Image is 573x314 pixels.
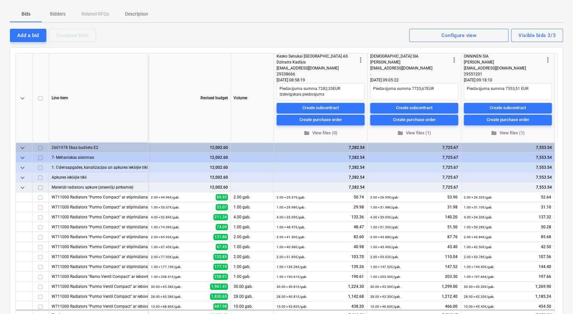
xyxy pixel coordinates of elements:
[277,143,365,153] div: 7,282.54
[52,202,145,212] div: W711000 Radiators "Purmo Compact" ar stiprināšanas kronšteiniem pie sienas, atgaisotāju un noslēg...
[444,264,458,270] span: 147.52
[151,275,182,279] small: 1.00 × 258.91€ / gab.
[464,103,552,113] button: Create subcontract
[538,214,552,220] span: 137.32
[370,255,399,259] small: 2.00 × 55.02€ / gab.
[370,59,450,65] div: [PERSON_NAME]
[444,304,458,309] span: 466.00
[216,204,228,210] span: 53.07
[216,224,228,230] span: 74.09
[397,130,403,136] span: folder
[277,255,305,259] small: 2.00 × 51.85€ / gab.
[370,115,458,125] button: Create purchase order
[464,196,493,199] small: 2.00 × 26.32€ / gab.
[464,215,493,219] small: 4.00 × 34.33€ / gab.
[216,194,228,201] span: 89.92
[347,294,365,299] span: 1,142.68
[231,222,274,232] div: 1.00 gab.
[52,272,145,281] div: W711000 Radiators "Ramo Ventil Compact" ar iebūvēto radiatora vārstu, stiprināšanas kronšteiniem ...
[231,212,274,222] div: 4.00 gab.
[277,265,307,269] small: 1.00 × 139.26€ / gab.
[353,204,365,210] span: 29.98
[151,305,182,308] small: 10.00 × 68.80€ / gab.
[347,284,365,290] span: 1,224.30
[370,162,458,172] div: 7,725.67
[231,242,274,252] div: 1.00 gab.
[535,294,552,299] span: 1,185.24
[277,53,357,59] div: Kesko Senukai [GEOGRAPHIC_DATA] AS
[396,104,432,112] div: Create subcontract
[353,224,365,230] span: 48.47
[231,282,274,292] div: 30.00 gab.
[351,274,365,280] span: 190.61
[151,245,180,249] small: 1.00 × 67.45€ / gab.
[351,254,365,260] span: 103.70
[19,94,26,102] span: keyboard_arrow_down
[540,244,552,250] span: 42.50
[447,204,458,210] span: 31.98
[464,255,493,259] small: 2.00 × 53.78€ / gab.
[464,295,495,298] small: 28.00 × 42.33€ / gab.
[277,162,365,172] div: 7,282.54
[540,204,552,210] span: 31.10
[304,130,310,136] span: folder
[231,192,274,202] div: 2.00 gab.
[441,294,458,299] span: 1,212.40
[213,264,228,270] span: 177.19
[464,205,493,209] small: 1.00 × 31.10€ / gab.
[487,116,529,124] div: Create purchase order
[370,172,458,182] div: 7,725.67
[277,275,307,279] small: 1.00 × 190.61€ / gab.
[441,31,476,40] div: Configure view
[210,284,228,290] span: 1,961.41
[491,130,497,136] span: folder
[444,214,458,220] span: 140.20
[464,128,552,138] button: View files (1)
[19,154,26,162] span: keyboard_arrow_down
[231,232,274,242] div: 2.00 gab.
[370,275,401,279] small: 1.00 × 203.30€ / gab.
[351,264,365,270] span: 139.26
[151,225,180,229] small: 1.00 × 74.09€ / gab.
[151,143,228,153] div: 12,002.60
[370,66,432,70] span: [EMAIL_ADDRESS][DOMAIN_NAME]
[464,71,544,77] div: 29551201
[447,224,458,230] span: 51.50
[18,11,34,18] p: Bids
[277,77,365,83] div: [DATE] 08:58:19
[464,153,552,162] div: 7,553.54
[351,214,365,220] span: 132.36
[277,128,365,138] button: View files (0)
[370,77,458,83] div: [DATE] 09:05:22
[370,245,399,249] small: 1.00 × 43.40€ / gab.
[538,304,552,309] span: 454.50
[277,205,305,209] small: 1.00 × 29.98€ / gab.
[353,234,365,240] span: 82.60
[277,182,365,192] div: 7,282.54
[373,129,456,137] span: View files (1)
[464,66,526,70] span: [EMAIL_ADDRESS][DOMAIN_NAME]
[511,29,563,42] button: Visible bids 3/3
[151,182,228,192] div: 12,002.60
[216,244,228,250] span: 67.45
[444,254,458,260] span: 110.04
[370,182,458,192] div: 7,725.67
[19,164,26,172] span: keyboard_arrow_down
[464,83,552,100] textarea: Piedāvājuma summa 7553,51 EUR
[353,244,365,250] span: 40.98
[213,234,228,240] span: 131.86
[151,255,180,259] small: 2.00 × 77.93€ / gab.
[277,115,365,125] button: Create purchase order
[231,292,274,301] div: 28.00 gab.
[353,195,365,200] span: 50.74
[277,285,307,289] small: 30.00 × 40.81€ / gab.
[370,215,399,219] small: 4.00 × 35.05€ / gab.
[299,116,342,124] div: Create purchase order
[213,274,228,280] span: 258.91
[370,143,458,153] div: 7,725.67
[464,275,495,279] small: 1.00 × 197.66€ / gab.
[277,196,305,199] small: 2.00 × 25.37€ / gab.
[464,53,544,59] div: ONNINEN SIA
[464,182,552,192] div: 7,553.54
[277,59,357,65] div: Dzinatrs Kadiķis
